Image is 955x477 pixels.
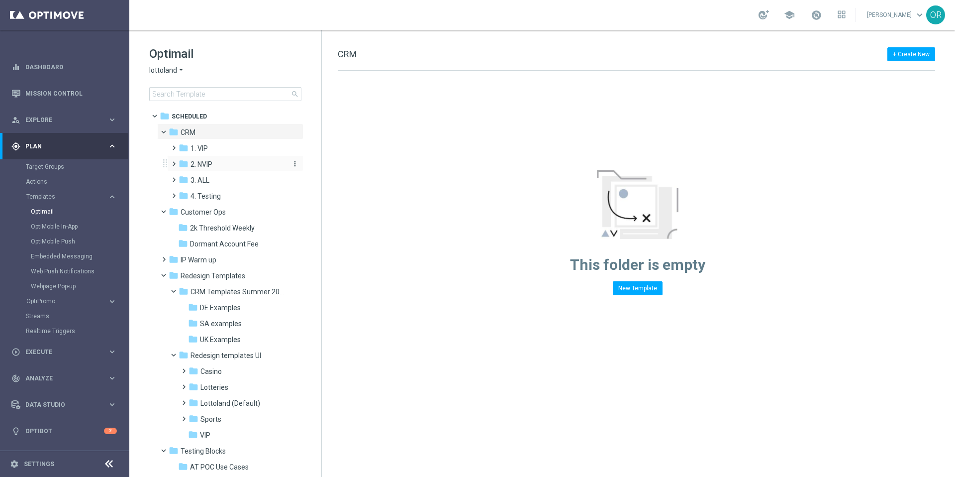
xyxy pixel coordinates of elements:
div: Target Groups [26,159,128,174]
button: + Create New [887,47,935,61]
span: DE Examples [200,303,241,312]
i: more_vert [291,160,299,168]
div: Data Studio [11,400,107,409]
span: Redesign Templates [181,271,245,280]
i: folder [178,238,188,248]
span: Testing Blocks [181,447,226,456]
span: Plan [25,143,107,149]
i: keyboard_arrow_right [107,297,117,306]
span: Analyze [25,375,107,381]
i: settings [10,460,19,469]
span: This folder is empty [570,256,705,273]
i: keyboard_arrow_right [107,192,117,202]
span: lottoland [149,66,177,75]
button: lottoland arrow_drop_down [149,66,185,75]
span: CRM Templates Summer 2025 [191,287,285,296]
a: Optimail [31,208,103,216]
div: 2 [104,428,117,434]
span: Templates [26,194,97,200]
span: 2. NVIP [191,160,212,169]
div: Templates [26,194,107,200]
i: folder [188,302,198,312]
i: folder [169,270,179,280]
button: OptiPromo keyboard_arrow_right [26,297,117,305]
span: keyboard_arrow_down [914,9,925,20]
a: Dashboard [25,54,117,80]
a: Web Push Notifications [31,267,103,275]
span: Lottoland (Default) [200,399,260,408]
a: Webpage Pop-up [31,282,103,290]
i: gps_fixed [11,142,20,151]
button: Mission Control [11,90,117,98]
button: person_search Explore keyboard_arrow_right [11,116,117,124]
div: Templates [26,189,128,294]
span: UK Examples [200,335,241,344]
span: Explore [25,117,107,123]
span: Casino [200,367,222,376]
a: Mission Control [25,80,117,107]
div: Explore [11,116,107,124]
i: folder [169,127,179,137]
i: track_changes [11,374,20,383]
i: folder [189,398,198,408]
i: lightbulb [11,427,20,436]
div: OptiPromo [26,298,107,304]
span: Redesign templates UI [191,351,261,360]
i: folder [179,286,189,296]
span: search [291,90,299,98]
i: arrow_drop_down [177,66,185,75]
span: Sports [200,415,221,424]
i: folder [179,159,189,169]
i: folder [160,111,170,121]
span: Scheduled [172,112,207,121]
img: emptyStateManageTemplates.jpg [597,170,678,239]
button: Data Studio keyboard_arrow_right [11,401,117,409]
a: Target Groups [26,163,103,171]
span: 3. ALL [191,176,209,185]
span: Lotteries [200,383,228,392]
div: Embedded Messaging [31,249,128,264]
div: OptiMobile Push [31,234,128,249]
button: play_circle_outline Execute keyboard_arrow_right [11,348,117,356]
button: equalizer Dashboard [11,63,117,71]
a: Optibot [25,418,104,444]
i: folder [189,414,198,424]
span: 1. VIP [191,144,208,153]
button: track_changes Analyze keyboard_arrow_right [11,374,117,382]
div: Realtime Triggers [26,324,128,339]
i: folder [179,175,189,185]
i: keyboard_arrow_right [107,400,117,409]
button: more_vert [289,159,299,169]
input: Search Template [149,87,301,101]
div: lightbulb Optibot 2 [11,427,117,435]
i: keyboard_arrow_right [107,347,117,357]
i: folder [179,191,189,201]
span: IP Warm up [181,255,216,264]
i: folder [189,366,198,376]
span: AT POC Use Cases [190,463,249,472]
div: Streams [26,309,128,324]
div: Optibot [11,418,117,444]
span: Execute [25,349,107,355]
button: gps_fixed Plan keyboard_arrow_right [11,142,117,150]
div: Analyze [11,374,107,383]
i: folder [188,430,198,440]
div: Optimail [31,204,128,219]
button: Templates keyboard_arrow_right [26,193,117,201]
span: CRM [338,49,357,59]
i: folder [169,446,179,456]
span: 2k Threshold Weekly [190,224,255,233]
a: Embedded Messaging [31,252,103,260]
i: folder [179,143,189,153]
a: Settings [24,461,54,467]
i: folder [169,254,179,264]
span: Data Studio [25,402,107,408]
i: folder [178,462,188,472]
span: VIP [200,431,210,440]
div: Webpage Pop-up [31,279,128,294]
div: OptiMobile In-App [31,219,128,234]
i: folder [188,334,198,344]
